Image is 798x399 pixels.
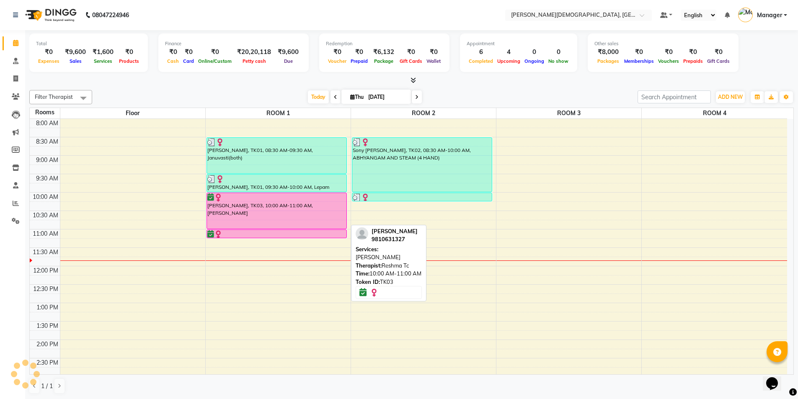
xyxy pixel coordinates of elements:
iframe: chat widget [763,366,790,391]
div: Reshma Tc [356,262,422,270]
div: Sony [PERSON_NAME], TK02, 08:30 AM-10:00 AM, ABHYANGAM AND STEAM (4 HAND) [352,138,492,192]
div: 10:00 AM [31,193,60,201]
div: 0 [546,47,571,57]
span: Online/Custom [196,58,234,64]
div: 9:30 AM [34,174,60,183]
button: ADD NEW [716,91,745,103]
span: Filter Therapist [35,93,73,100]
div: ₹0 [36,47,62,57]
span: [PERSON_NAME] [372,228,418,234]
span: Products [117,58,141,64]
span: Upcoming [495,58,522,64]
span: ROOM 2 [351,108,496,118]
div: [PERSON_NAME], TK01, 08:30 AM-09:30 AM, Januvasti(both) [207,138,347,173]
div: ₹6,132 [370,47,398,57]
div: 9810631327 [372,235,418,244]
span: Ongoing [522,58,546,64]
span: Cash [165,58,181,64]
span: Therapist: [356,262,382,269]
div: Appointment [467,40,571,47]
span: 1 / 1 [41,382,53,391]
span: Wallet [424,58,443,64]
div: 12:30 PM [31,285,60,293]
div: ₹0 [398,47,424,57]
div: ₹9,600 [274,47,302,57]
div: Sony [PERSON_NAME], TK02, 10:00 AM-10:15 AM, MATRA VASTI [352,193,492,201]
span: [PERSON_NAME] [356,254,400,260]
input: 2025-09-04 [366,91,408,103]
span: Card [181,58,196,64]
span: Sales [67,58,84,64]
div: Other sales [594,40,732,47]
div: Total [36,40,141,47]
div: Redemption [326,40,443,47]
div: 11:00 AM [31,229,60,238]
div: ₹0 [424,47,443,57]
div: 9:00 AM [34,156,60,165]
div: 12:00 PM [31,266,60,275]
img: Manager [738,8,753,22]
div: 2:00 PM [35,340,60,349]
span: Vouchers [656,58,681,64]
div: TK03 [356,278,422,286]
div: 6 [467,47,495,57]
div: ₹0 [196,47,234,57]
div: [PERSON_NAME], TK03, 10:00 AM-11:00 AM, [PERSON_NAME] [207,193,347,229]
div: ₹0 [656,47,681,57]
div: [PERSON_NAME], TK01, 09:30 AM-10:00 AM, Lepam bandage [207,175,347,192]
span: Token ID: [356,278,380,285]
span: Today [308,90,329,103]
input: Search Appointment [638,90,711,103]
span: Gift Cards [398,58,424,64]
span: Memberships [622,58,656,64]
span: Petty cash [240,58,268,64]
span: Prepaids [681,58,705,64]
div: ₹0 [181,47,196,57]
div: ₹0 [165,47,181,57]
span: ADD NEW [718,94,743,100]
div: 1:30 PM [35,322,60,330]
div: 4 [495,47,522,57]
div: 8:30 AM [34,137,60,146]
div: 2:30 PM [35,358,60,367]
div: ₹0 [326,47,349,57]
div: [PERSON_NAME], TK03, 11:00 AM-11:15 AM, MATRA VASTI [207,230,347,238]
span: ROOM 3 [496,108,641,118]
span: Services: [356,246,378,252]
span: Expenses [36,58,62,64]
b: 08047224946 [92,3,129,27]
span: Package [372,58,395,64]
img: profile [356,227,368,240]
div: ₹0 [705,47,732,57]
span: Services [92,58,114,64]
div: 0 [522,47,546,57]
div: Finance [165,40,302,47]
span: Prepaid [349,58,370,64]
div: 1:00 PM [35,303,60,312]
span: Voucher [326,58,349,64]
span: Thu [348,94,366,100]
span: Gift Cards [705,58,732,64]
div: 11:30 AM [31,248,60,257]
div: ₹9,600 [62,47,89,57]
span: Time: [356,270,369,277]
span: Completed [467,58,495,64]
span: ROOM 4 [642,108,787,118]
img: logo [21,3,79,27]
div: ₹0 [622,47,656,57]
div: ₹20,20,118 [234,47,274,57]
div: 10:30 AM [31,211,60,220]
div: ₹0 [681,47,705,57]
div: ₹1,600 [89,47,117,57]
div: Rooms [30,108,60,117]
div: 10:00 AM-11:00 AM [356,270,422,278]
span: Due [282,58,295,64]
span: No show [546,58,571,64]
div: ₹0 [117,47,141,57]
span: Manager [757,11,782,20]
span: Packages [595,58,621,64]
div: ₹0 [349,47,370,57]
span: Floor [60,108,205,118]
span: ROOM 1 [206,108,351,118]
div: ₹8,000 [594,47,622,57]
